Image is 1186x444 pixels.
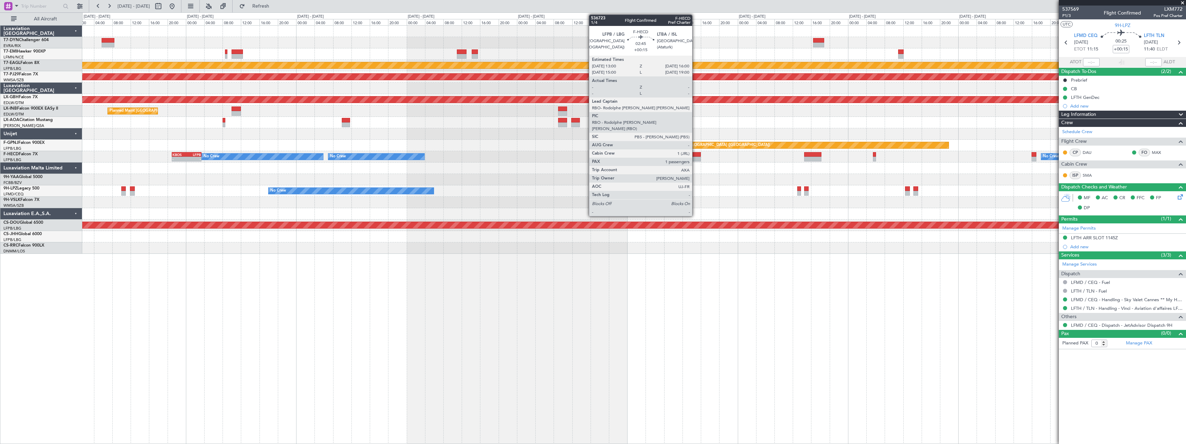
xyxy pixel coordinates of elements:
[21,1,61,11] input: Trip Number
[168,19,186,25] div: 20:00
[3,221,20,225] span: CS-DOU
[1161,330,1171,337] span: (0/0)
[849,14,876,20] div: [DATE] - [DATE]
[1074,33,1098,39] span: LFMD CEQ
[1074,46,1085,53] span: ETOT
[425,19,443,25] div: 04:00
[1071,288,1107,294] a: LFTH / TLN - Fuel
[3,221,43,225] a: CS-DOUGlobal 6500
[774,19,793,25] div: 08:00
[661,140,770,150] div: Planned Maint [GEOGRAPHIC_DATA] ([GEOGRAPHIC_DATA])
[1087,46,1098,53] span: 11:15
[8,13,75,25] button: All Aircraft
[297,14,324,20] div: [DATE] - [DATE]
[94,19,112,25] div: 04:00
[3,123,44,128] a: [PERSON_NAME]/QSA
[499,19,517,25] div: 20:00
[1137,195,1145,202] span: FFC
[1061,160,1087,168] span: Cabin Crew
[1061,313,1076,321] span: Others
[172,152,187,157] div: KBOS
[3,55,24,60] a: LFMN/NCE
[701,19,719,25] div: 16:00
[1070,172,1081,179] div: ISP
[627,19,646,25] div: 00:00
[1070,103,1183,109] div: Add new
[1164,59,1175,66] span: ALDT
[3,237,21,242] a: LFPB/LBG
[1071,86,1077,92] div: CB
[1062,340,1088,347] label: Planned PAX
[885,19,903,25] div: 08:00
[1061,119,1073,127] span: Crew
[830,19,848,25] div: 20:00
[591,19,609,25] div: 16:00
[3,38,49,42] a: T7-DYNChallenger 604
[1062,129,1092,136] a: Schedule Crew
[3,232,18,236] span: CS-JHH
[1161,68,1171,75] span: (2/2)
[3,95,19,99] span: LX-GBH
[3,152,38,156] a: F-HECDFalcon 7X
[811,19,829,25] div: 16:00
[1071,235,1118,241] div: LFTH ARR SLOT 1145Z
[1154,13,1183,19] span: Pos Pref Charter
[1084,195,1090,202] span: MF
[236,1,277,12] button: Refresh
[187,14,214,20] div: [DATE] - [DATE]
[187,157,201,161] div: -
[1070,244,1183,250] div: Add new
[223,19,241,25] div: 08:00
[3,249,25,254] a: DNMM/LOS
[260,19,278,25] div: 16:00
[1115,22,1130,29] span: 9H-LPZ
[1126,340,1152,347] a: Manage PAX
[3,192,23,197] a: LFMD/CEQ
[407,19,425,25] div: 00:00
[1062,225,1096,232] a: Manage Permits
[1152,149,1167,156] a: MAX
[3,118,53,122] a: LX-AOACitation Mustang
[3,49,17,54] span: T7-EMI
[172,157,187,161] div: -
[3,186,17,191] span: 9H-LPZ
[3,49,46,54] a: T7-EMIHawker 900XP
[3,226,21,231] a: LFPB/LBG
[3,243,18,248] span: CS-RRC
[480,19,498,25] div: 16:00
[1061,270,1080,278] span: Dispatch
[738,19,756,25] div: 00:00
[84,14,110,20] div: [DATE] - [DATE]
[1161,215,1171,222] span: (1/1)
[628,14,655,20] div: [DATE] - [DATE]
[3,100,24,105] a: EDLW/DTM
[1014,19,1032,25] div: 12:00
[3,107,58,111] a: LX-INBFalcon 900EX EASy II
[646,19,664,25] div: 04:00
[1083,149,1098,156] a: DAU
[866,19,885,25] div: 04:00
[739,14,765,20] div: [DATE] - [DATE]
[1043,151,1059,162] div: No Crew
[1062,261,1097,268] a: Manage Services
[1156,195,1161,202] span: FP
[1050,19,1069,25] div: 20:00
[1119,195,1125,202] span: CR
[1157,46,1168,53] span: ELDT
[3,146,21,151] a: LFPB/LBG
[443,19,462,25] div: 08:00
[1071,94,1099,100] div: LFTH GenDec
[518,14,545,20] div: [DATE] - [DATE]
[3,107,17,111] span: LX-INB
[3,112,24,117] a: EDLW/DTM
[1061,215,1077,223] span: Permits
[756,19,774,25] div: 04:00
[1070,149,1081,156] div: CP
[554,19,572,25] div: 08:00
[1061,21,1073,27] button: UTC
[1071,279,1110,285] a: LFMD / CEQ - Fuel
[922,19,940,25] div: 16:00
[1154,6,1183,13] span: LXM772
[609,19,627,25] div: 20:00
[187,152,201,157] div: LFPB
